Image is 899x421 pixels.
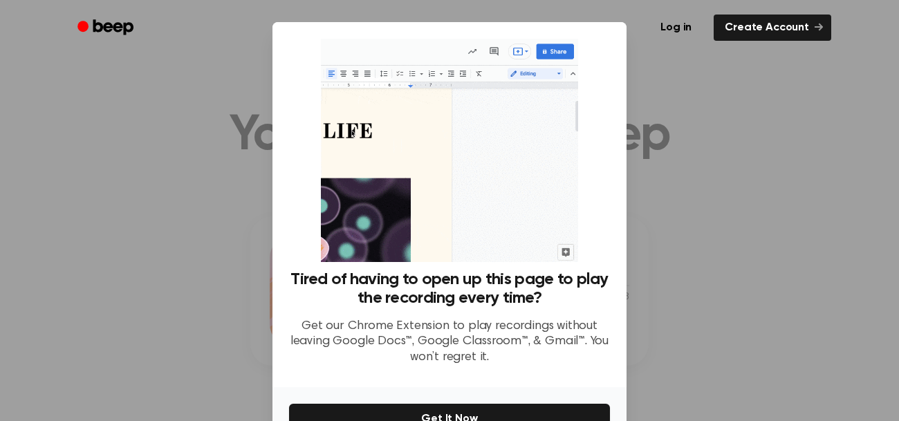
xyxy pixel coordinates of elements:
a: Beep [68,15,146,41]
a: Create Account [714,15,831,41]
p: Get our Chrome Extension to play recordings without leaving Google Docs™, Google Classroom™, & Gm... [289,319,610,366]
a: Log in [647,12,705,44]
img: Beep extension in action [321,39,577,262]
h3: Tired of having to open up this page to play the recording every time? [289,270,610,308]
